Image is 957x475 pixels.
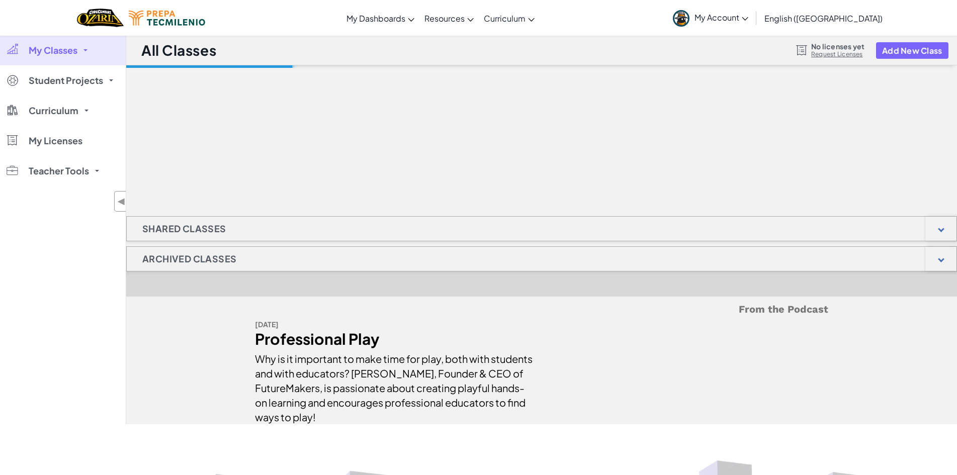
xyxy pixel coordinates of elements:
img: avatar [673,10,689,27]
div: Professional Play [255,332,534,346]
img: Tecmilenio logo [129,11,205,26]
img: Home [77,8,124,28]
div: Why is it important to make time for play, both with students and with educators? [PERSON_NAME], ... [255,346,534,424]
h5: From the Podcast [255,302,828,317]
span: English ([GEOGRAPHIC_DATA]) [764,13,883,24]
div: [DATE] [255,317,534,332]
a: Resources [419,5,479,32]
span: Resources [424,13,465,24]
a: My Dashboards [341,5,419,32]
h1: Shared Classes [127,216,242,241]
span: No licenses yet [811,42,864,50]
span: Curriculum [29,106,78,115]
a: My Account [668,2,753,34]
button: Add New Class [876,42,948,59]
h1: Archived Classes [127,246,252,271]
a: Request Licenses [811,50,864,58]
span: ◀ [117,194,126,209]
span: Teacher Tools [29,166,89,175]
span: Curriculum [484,13,526,24]
span: My Dashboards [346,13,405,24]
a: Ozaria by CodeCombat logo [77,8,124,28]
a: English ([GEOGRAPHIC_DATA]) [759,5,888,32]
a: Curriculum [479,5,540,32]
span: Student Projects [29,76,103,85]
h1: All Classes [141,41,216,60]
span: My Licenses [29,136,82,145]
span: My Classes [29,46,77,55]
span: My Account [694,12,748,23]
